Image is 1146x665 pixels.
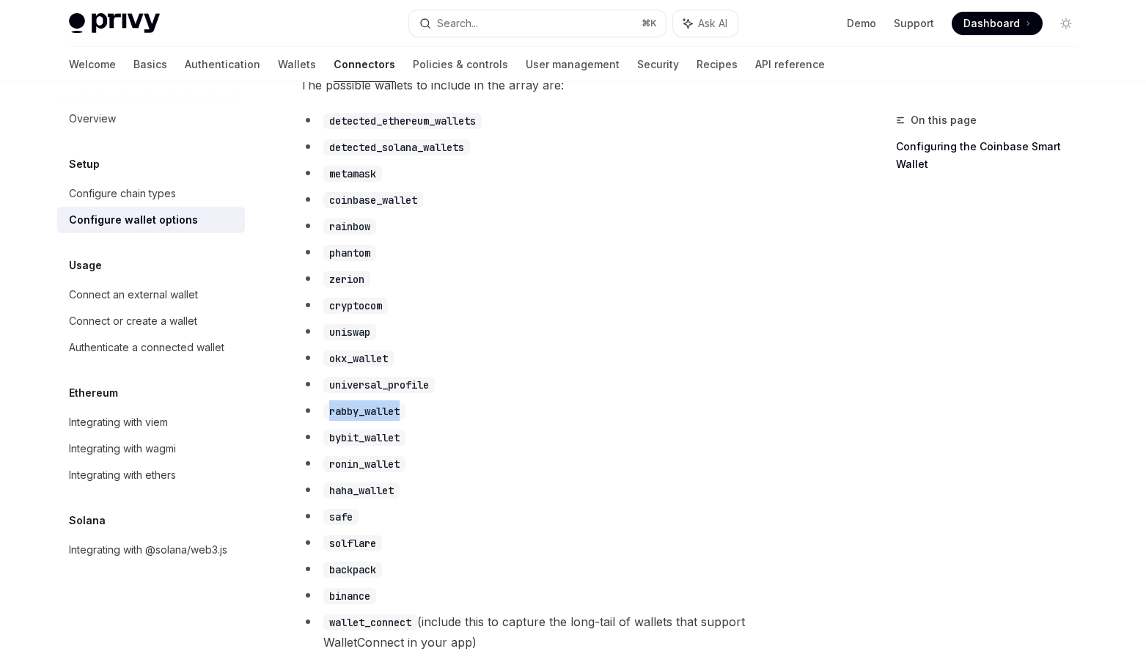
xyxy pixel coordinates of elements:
code: bybit_wallet [323,430,405,446]
code: coinbase_wallet [323,192,423,208]
a: Configure chain types [57,180,245,207]
div: Integrating with viem [69,414,168,431]
a: Configure wallet options [57,207,245,233]
div: Connect an external wallet [69,286,198,304]
code: detected_ethereum_wallets [323,113,482,129]
a: Policies & controls [413,47,508,82]
a: Dashboard [952,12,1043,35]
h5: Setup [69,155,100,173]
button: Toggle dark mode [1054,12,1078,35]
span: Dashboard [963,16,1020,31]
h5: Usage [69,257,102,274]
code: universal_profile [323,377,435,393]
span: On this page [911,111,977,129]
span: ⌘ K [642,18,657,29]
code: rainbow [323,218,376,235]
code: wallet_connect [323,614,417,631]
a: Integrating with ethers [57,462,245,488]
div: Search... [437,15,478,32]
code: metamask [323,166,382,182]
a: Overview [57,106,245,132]
code: solflare [323,535,382,551]
div: Connect or create a wallet [69,312,197,330]
a: Connect an external wallet [57,282,245,308]
a: User management [526,47,620,82]
span: Ask AI [698,16,727,31]
button: Ask AI [673,10,738,37]
a: Connect or create a wallet [57,308,245,334]
a: Configuring the Coinbase Smart Wallet [896,135,1090,176]
div: Authenticate a connected wallet [69,339,224,356]
a: Connectors [334,47,395,82]
code: backpack [323,562,382,578]
code: cryptocom [323,298,388,314]
a: Integrating with viem [57,409,245,436]
code: ronin_wallet [323,456,405,472]
a: Support [894,16,934,31]
div: Integrating with ethers [69,466,176,484]
code: detected_solana_wallets [323,139,470,155]
code: phantom [323,245,376,261]
code: uniswap [323,324,376,340]
a: Authenticate a connected wallet [57,334,245,361]
a: Authentication [185,47,260,82]
a: Welcome [69,47,116,82]
code: okx_wallet [323,350,394,367]
span: The possible wallets to include in the array are: [300,75,829,95]
a: Security [637,47,679,82]
div: Integrating with @solana/web3.js [69,541,227,559]
h5: Ethereum [69,384,118,402]
a: Integrating with wagmi [57,436,245,462]
div: Configure chain types [69,185,176,202]
a: Demo [847,16,876,31]
code: zerion [323,271,370,287]
a: Wallets [278,47,316,82]
code: rabby_wallet [323,403,405,419]
a: Recipes [697,47,738,82]
div: Overview [69,110,116,128]
li: (include this to capture the long-tail of wallets that support WalletConnect in your app) [300,611,829,653]
img: light logo [69,13,160,34]
h5: Solana [69,512,106,529]
a: Integrating with @solana/web3.js [57,537,245,563]
div: Configure wallet options [69,211,198,229]
a: API reference [755,47,825,82]
code: binance [323,588,376,604]
code: haha_wallet [323,482,400,499]
div: Integrating with wagmi [69,440,176,458]
code: safe [323,509,359,525]
a: Basics [133,47,167,82]
button: Search...⌘K [409,10,666,37]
